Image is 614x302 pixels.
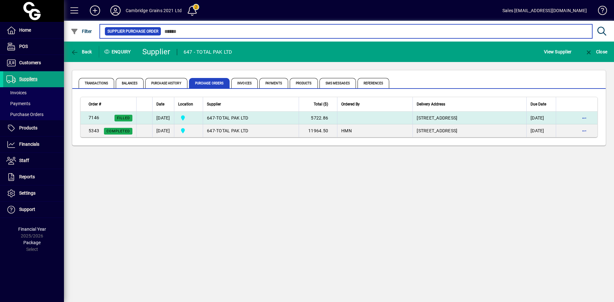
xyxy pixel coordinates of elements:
span: Location [178,101,193,108]
div: Enquiry [99,47,138,57]
span: Due Date [531,101,546,108]
button: More options [579,113,589,123]
span: Purchase Orders [189,78,230,88]
td: [DATE] [152,124,174,137]
span: Filled [117,116,130,120]
span: 647 [207,128,215,133]
div: Total ($) [303,101,334,108]
a: Payments [3,98,64,109]
span: Cambridge Grains 2021 Ltd [178,127,199,135]
span: Close [585,49,607,54]
span: TOTAL PAK LTD [216,128,248,133]
td: [STREET_ADDRESS] [413,112,526,124]
span: Balances [116,78,144,88]
span: Purchase Orders [6,112,43,117]
a: Products [3,120,64,136]
div: 647 - TOTAL PAK LTD [184,47,232,57]
span: Date [156,101,164,108]
span: Staff [19,158,29,163]
div: Cambridge Grains 2021 Ltd [126,5,182,16]
div: Ordered By [341,101,409,108]
div: Location [178,101,199,108]
span: Customers [19,60,41,65]
button: Add [85,5,105,16]
span: Total ($) [314,101,328,108]
button: Filter [69,26,94,37]
span: Settings [19,190,35,196]
app-page-header-button: Close enquiry [578,46,614,58]
span: SMS Messages [319,78,356,88]
span: HMN [341,128,352,133]
td: - [203,112,299,124]
span: Filter [71,29,92,34]
td: 11964.50 [299,124,337,137]
a: Settings [3,185,64,201]
span: Back [71,49,92,54]
button: Back [69,46,94,58]
div: Supplier [207,101,295,108]
button: More options [579,126,589,136]
a: POS [3,39,64,55]
td: [DATE] [526,124,556,137]
span: Cambridge Grains 2021 Ltd [178,114,199,122]
span: POS [19,44,28,49]
span: Transactions [79,78,114,88]
span: TOTAL PAK LTD [216,115,248,120]
span: Payments [6,101,30,106]
span: Support [19,207,35,212]
a: Staff [3,153,64,169]
span: Delivery Address [417,101,445,108]
span: Reports [19,174,35,179]
a: Purchase Orders [3,109,64,120]
span: Ordered By [341,101,360,108]
div: Due Date [531,101,552,108]
span: References [358,78,389,88]
a: Invoices [3,87,64,98]
a: Home [3,22,64,38]
td: [DATE] [152,112,174,124]
span: 647 [207,115,215,120]
span: Invoices [6,90,27,95]
a: Knowledge Base [593,1,606,22]
button: View Supplier [542,46,573,58]
span: Suppliers [19,76,37,81]
span: Package [23,240,41,245]
span: 5343 [89,128,99,133]
button: Close [583,46,609,58]
td: [STREET_ADDRESS] [413,124,526,137]
td: [DATE] [526,112,556,124]
div: Order # [89,101,132,108]
div: Sales [EMAIL_ADDRESS][DOMAIN_NAME] [502,5,587,16]
a: Customers [3,55,64,71]
span: Financial Year [18,227,46,232]
td: - [203,124,299,137]
a: Support [3,202,64,218]
span: Payments [259,78,288,88]
span: Products [19,125,37,130]
span: Order # [89,101,101,108]
span: Home [19,27,31,33]
td: 5722.86 [299,112,337,124]
app-page-header-button: Back [64,46,99,58]
div: Supplier [142,47,170,57]
span: Products [290,78,318,88]
span: Supplier Purchase Order [107,28,158,35]
span: Financials [19,142,39,147]
span: Purchase History [145,78,187,88]
span: Completed [106,129,130,133]
span: Invoices [231,78,258,88]
span: View Supplier [544,47,571,57]
span: 7146 [89,115,99,120]
span: Supplier [207,101,221,108]
a: Reports [3,169,64,185]
div: Date [156,101,170,108]
a: Financials [3,136,64,152]
button: Profile [105,5,126,16]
